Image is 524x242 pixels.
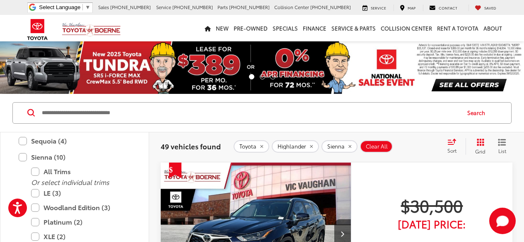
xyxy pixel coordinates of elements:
label: All Trims [31,164,130,179]
span: Service [371,5,386,10]
a: Pre-Owned [231,15,270,41]
a: Finance [300,15,329,41]
button: remove Toyota [234,140,269,153]
span: Select Language [39,4,80,10]
span: 49 vehicles found [161,141,221,151]
label: Platinum (2) [31,215,130,229]
a: About [481,15,505,41]
a: Rent a Toyota [435,15,481,41]
span: Sienna [327,143,345,150]
span: [PHONE_NUMBER] [172,4,213,10]
span: Sales [98,4,109,10]
span: ​ [82,4,83,10]
span: Service [156,4,171,10]
button: Clear All [360,140,393,153]
span: [DATE] Price: [366,220,498,228]
img: Toyota [22,16,53,43]
label: Woodland Edition (3) [31,200,130,215]
span: Collision Center [274,4,309,10]
a: My Saved Vehicles [468,5,502,11]
button: Toggle Chat Window [489,208,516,234]
span: Contact [439,5,457,10]
a: Service [356,5,392,11]
span: Sort [447,147,456,154]
a: Home [202,15,213,41]
span: [PHONE_NUMBER] [310,4,351,10]
button: remove Highlander [272,140,319,153]
span: Clear All [366,143,388,150]
span: Toyota [239,143,256,150]
span: Map [408,5,415,10]
span: List [498,147,506,154]
a: Specials [270,15,300,41]
img: Vic Vaughan Toyota of Boerne [62,22,121,37]
a: New [213,15,231,41]
input: Search by Make, Model, or Keyword [41,103,459,123]
a: Collision Center [378,15,435,41]
span: ▼ [85,4,90,10]
span: $30,500 [366,195,498,216]
label: LE (3) [31,186,130,200]
i: Or select individual trims [31,177,109,187]
span: Parts [217,4,228,10]
a: Service & Parts: Opens in a new tab [329,15,378,41]
span: Grid [475,148,485,155]
span: Get Price Drop Alert [169,163,181,178]
span: [PHONE_NUMBER] [229,4,270,10]
button: remove Sienna [321,140,357,153]
a: Select Language​ [39,4,90,10]
span: Saved [484,5,496,10]
button: Search [459,103,497,123]
button: List View [492,138,512,155]
button: Grid View [466,138,492,155]
a: Contact [423,5,464,11]
a: Map [394,5,422,11]
label: Sienna (10) [19,150,130,164]
label: Sequoia (4) [19,134,130,148]
button: Select sort value [443,138,466,155]
span: Highlander [278,143,306,150]
span: [PHONE_NUMBER] [110,4,151,10]
svg: Start Chat [489,208,516,234]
